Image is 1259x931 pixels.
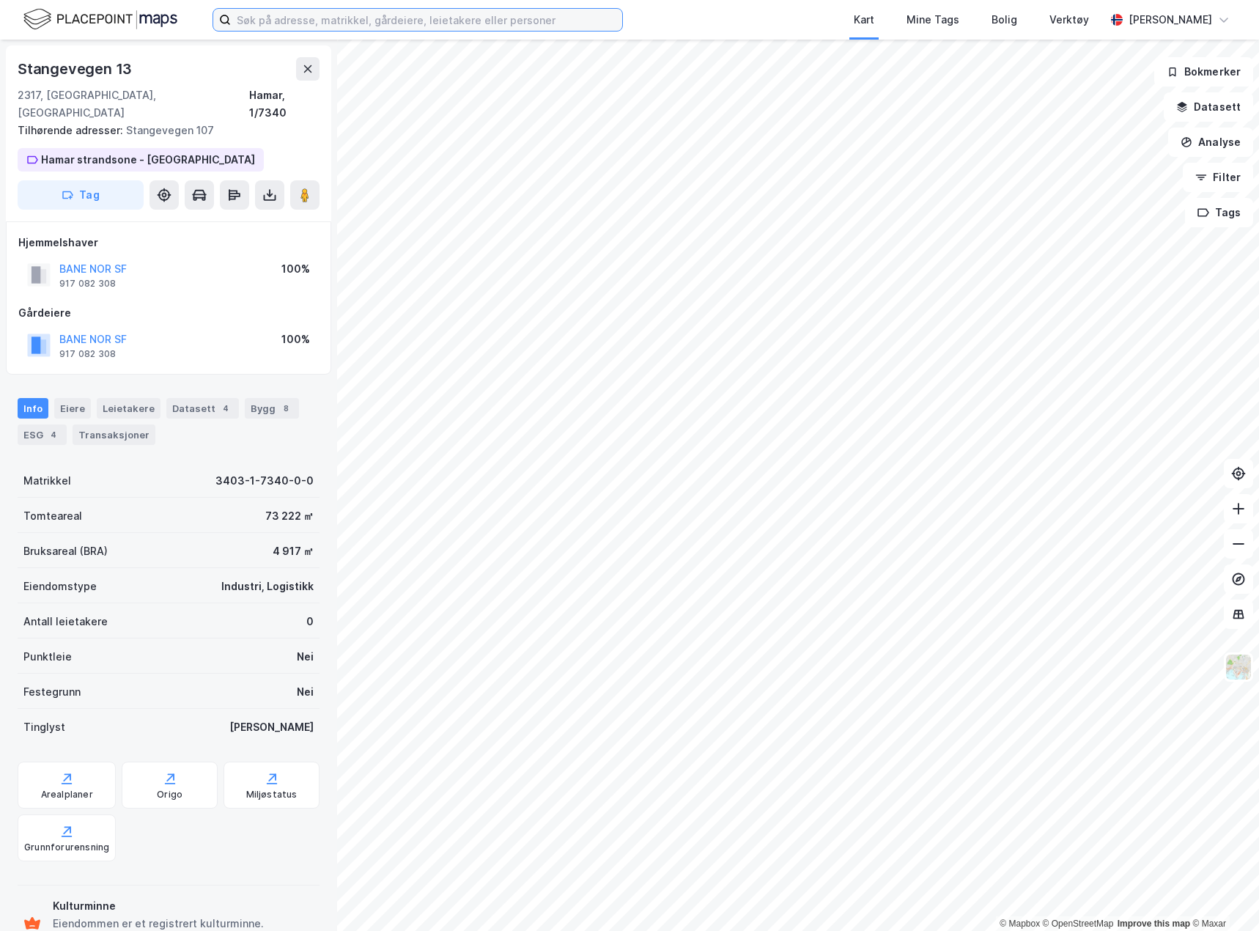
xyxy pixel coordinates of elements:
div: Kart [854,11,874,29]
div: Info [18,398,48,419]
div: 100% [281,331,310,348]
div: 917 082 308 [59,348,116,360]
div: Hamar strandsone - [GEOGRAPHIC_DATA] [41,151,255,169]
div: Miljøstatus [246,789,298,801]
div: Punktleie [23,648,72,666]
div: Matrikkel [23,472,71,490]
div: Eiere [54,398,91,419]
div: Origo [157,789,182,801]
div: 917 082 308 [59,278,116,290]
div: Nei [297,648,314,666]
div: Leietakere [97,398,160,419]
div: Eiendomstype [23,578,97,595]
div: Datasett [166,398,239,419]
div: Hjemmelshaver [18,234,319,251]
div: ESG [18,424,67,445]
img: logo.f888ab2527a4732fd821a326f86c7f29.svg [23,7,177,32]
div: Stangevegen 107 [18,122,308,139]
div: 4 [46,427,61,442]
button: Tags [1185,198,1253,227]
div: Kontrollprogram for chat [1186,861,1259,931]
div: Mine Tags [907,11,959,29]
a: Improve this map [1118,919,1190,929]
button: Datasett [1164,92,1253,122]
div: 100% [281,260,310,278]
div: Transaksjoner [73,424,155,445]
input: Søk på adresse, matrikkel, gårdeiere, leietakere eller personer [231,9,622,31]
div: Festegrunn [23,683,81,701]
div: Antall leietakere [23,613,108,630]
button: Bokmerker [1154,57,1253,87]
div: 4 917 ㎡ [273,542,314,560]
div: Tomteareal [23,507,82,525]
div: Hamar, 1/7340 [249,87,320,122]
span: Tilhørende adresser: [18,124,126,136]
a: Mapbox [1000,919,1040,929]
iframe: Chat Widget [1186,861,1259,931]
button: Analyse [1168,128,1253,157]
div: Bruksareal (BRA) [23,542,108,560]
div: Arealplaner [41,789,93,801]
div: Kulturminne [53,897,314,915]
img: Z [1225,653,1252,681]
button: Filter [1183,163,1253,192]
a: OpenStreetMap [1043,919,1114,929]
div: 73 222 ㎡ [265,507,314,525]
div: [PERSON_NAME] [229,718,314,736]
div: Bolig [992,11,1017,29]
div: Gårdeiere [18,304,319,322]
div: Grunnforurensning [24,842,109,853]
div: Bygg [245,398,299,419]
div: 3403-1-7340-0-0 [215,472,314,490]
div: 0 [306,613,314,630]
div: Industri, Logistikk [221,578,314,595]
div: 2317, [GEOGRAPHIC_DATA], [GEOGRAPHIC_DATA] [18,87,249,122]
div: 4 [218,401,233,416]
div: 8 [278,401,293,416]
div: Stangevegen 13 [18,57,135,81]
div: [PERSON_NAME] [1129,11,1212,29]
div: Nei [297,683,314,701]
div: Tinglyst [23,718,65,736]
div: Verktøy [1049,11,1089,29]
button: Tag [18,180,144,210]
